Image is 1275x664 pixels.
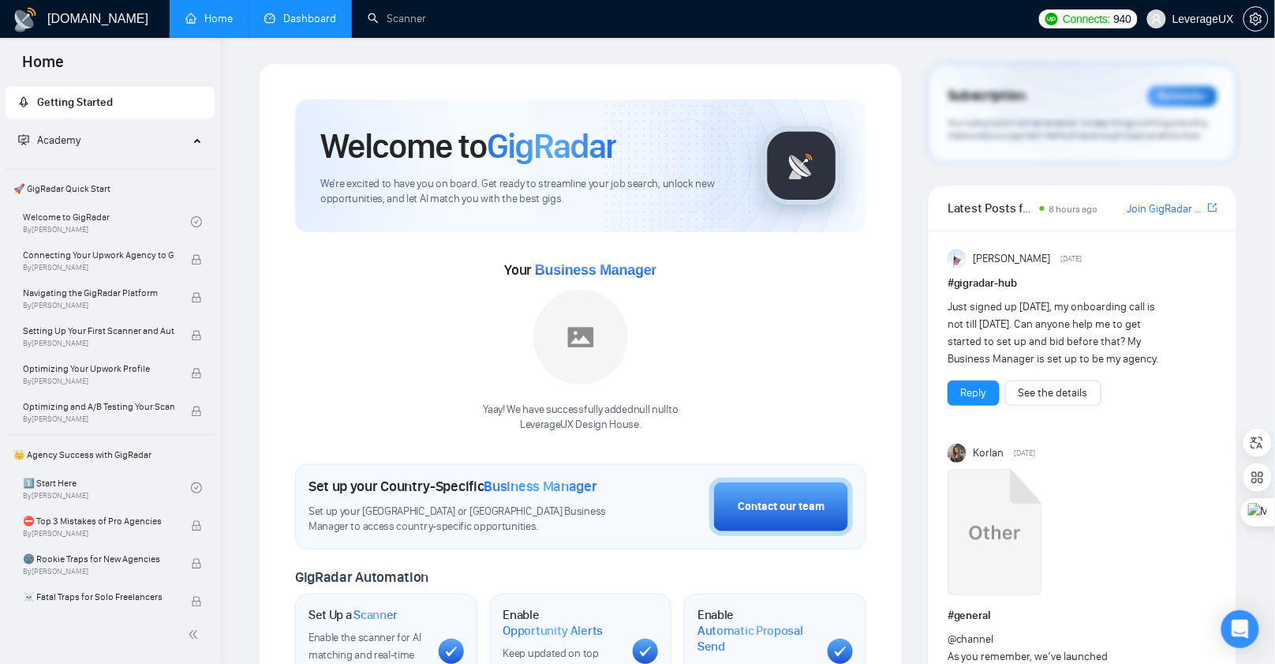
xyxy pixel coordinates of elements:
[191,254,202,265] span: lock
[1221,610,1259,648] div: Open Intercom Messenger
[23,285,174,301] span: Navigating the GigRadar Platform
[1114,10,1131,28] span: 940
[948,249,967,268] img: Anisuzzaman Khan
[948,381,1000,406] button: Reply
[23,529,174,538] span: By [PERSON_NAME]
[23,247,174,263] span: Connecting Your Upwork Agency to GigRadar
[9,51,77,84] span: Home
[191,330,202,341] span: lock
[185,12,233,25] a: homeHome
[535,262,656,278] span: Business Manager
[6,87,215,118] li: Getting Started
[738,498,824,516] div: Contact our team
[191,406,202,417] span: lock
[503,623,604,639] span: Opportunity Alerts
[484,478,597,495] span: Business Manager
[1061,252,1082,266] span: [DATE]
[1244,13,1268,25] span: setting
[191,292,202,303] span: lock
[18,96,29,107] span: rocket
[948,198,1035,218] span: Latest Posts from the GigRadar Community
[191,216,202,227] span: check-circle
[188,627,204,643] span: double-left
[18,133,80,147] span: Academy
[533,290,628,385] img: placeholder.png
[23,471,191,505] a: 1️⃣ Start HereBy[PERSON_NAME]
[23,513,174,529] span: ⛔ Top 3 Mistakes of Pro Agencies
[18,134,29,145] span: fund-projection-screen
[974,250,1051,268] span: [PERSON_NAME]
[487,125,616,167] span: GigRadar
[948,469,1042,601] a: Upwork Success with GigRadar.mp4
[191,596,202,607] span: lock
[483,403,678,433] div: Yaay! We have successfully added null null to
[1049,204,1098,215] span: 8 hours ago
[948,117,1210,142] span: Your subscription will be renewed. To keep things running smoothly, make sure your payment method...
[762,126,841,205] img: gigradar-logo.png
[37,133,80,147] span: Academy
[697,623,815,654] span: Automatic Proposal Send
[948,298,1164,368] div: Just signed up [DATE], my onboarding call is not till [DATE]. Can anyone help me to get started t...
[483,418,678,433] p: LeverageUX Design House .
[23,339,174,348] span: By [PERSON_NAME]
[948,632,994,646] span: @channel
[320,177,737,207] span: We're excited to have you on board. Get ready to streamline your job search, unlock new opportuni...
[295,568,428,586] span: GigRadar Automation
[1063,10,1110,28] span: Connects:
[23,399,174,415] span: Optimizing and A/B Testing Your Scanner for Better Results
[23,567,174,576] span: By [PERSON_NAME]
[23,361,174,377] span: Optimizing Your Upwork Profile
[709,478,853,536] button: Contact our team
[1015,446,1036,460] span: [DATE]
[191,368,202,379] span: lock
[23,263,174,272] span: By [PERSON_NAME]
[23,605,174,614] span: By [PERSON_NAME]
[1045,13,1058,25] img: upwork-logo.png
[23,377,174,386] span: By [PERSON_NAME]
[13,7,38,32] img: logo
[353,607,398,623] span: Scanner
[1151,13,1162,24] span: user
[948,83,1026,110] span: Subscription
[368,12,426,25] a: searchScanner
[23,551,174,567] span: 🌚 Rookie Traps for New Agencies
[1208,201,1217,214] span: export
[308,478,597,495] h1: Set up your Country-Specific
[1019,385,1088,402] a: See the details
[320,125,616,167] h1: Welcome to
[23,415,174,424] span: By [PERSON_NAME]
[1208,201,1217,216] a: export
[264,12,336,25] a: dashboardDashboard
[191,520,202,531] span: lock
[1005,381,1101,406] button: See the details
[191,482,202,493] span: check-circle
[948,607,1217,625] h1: # general
[503,607,621,638] h1: Enable
[7,173,213,204] span: 🚀 GigRadar Quick Start
[948,444,967,463] img: Korlan
[23,204,191,239] a: Welcome to GigRadarBy[PERSON_NAME]
[37,96,113,109] span: Getting Started
[1243,13,1269,25] a: setting
[7,439,213,471] span: 👑 Agency Success with GigRadar
[23,301,174,310] span: By [PERSON_NAME]
[1127,201,1205,218] a: Join GigRadar Slack Community
[974,445,1004,462] span: Korlan
[308,505,630,535] span: Set up your [GEOGRAPHIC_DATA] or [GEOGRAPHIC_DATA] Business Manager to access country-specific op...
[23,323,174,339] span: Setting Up Your First Scanner and Auto-Bidder
[308,607,398,623] h1: Set Up a
[191,558,202,569] span: lock
[961,385,986,402] a: Reply
[505,261,657,279] span: Your
[948,275,1217,292] h1: # gigradar-hub
[1243,6,1269,32] button: setting
[23,589,174,605] span: ☠️ Fatal Traps for Solo Freelancers
[1148,86,1217,107] div: Reminder
[697,607,815,654] h1: Enable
